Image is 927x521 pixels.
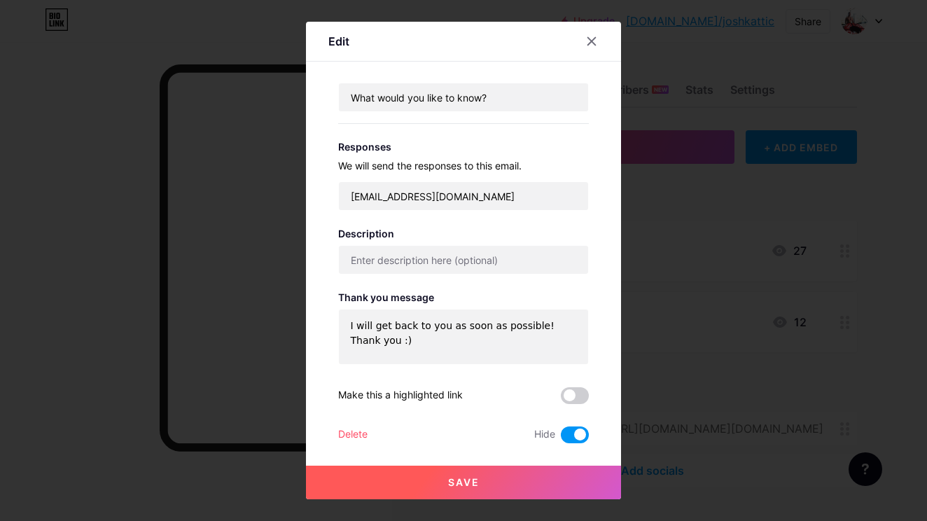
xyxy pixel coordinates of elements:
[338,387,463,404] div: Make this a highlighted link
[339,246,589,274] input: Enter description here (optional)
[338,228,590,239] h3: Description
[338,426,368,443] div: Delete
[338,158,590,173] p: We will send the responses to this email.
[306,466,621,499] button: Save
[448,476,480,488] span: Save
[328,33,349,50] div: Edit
[339,83,589,111] input: Enter your question
[338,141,590,153] h3: Responses
[339,182,589,210] input: name@example.com
[338,291,590,303] h3: Thank you message
[534,426,555,443] span: Hide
